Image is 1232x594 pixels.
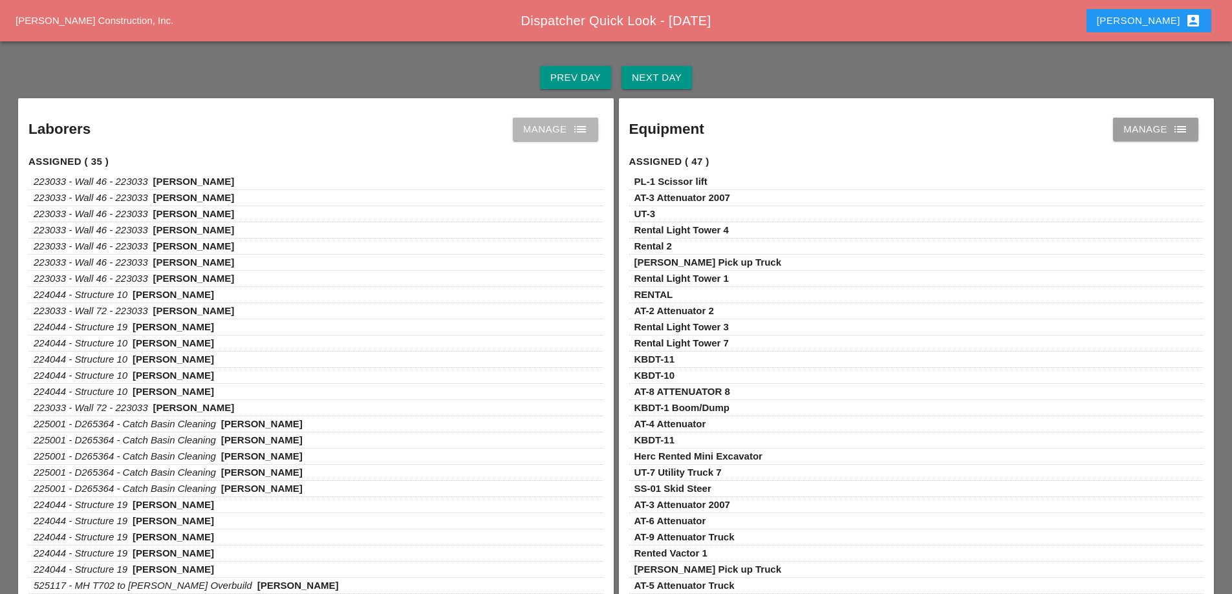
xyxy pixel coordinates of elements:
div: Next Day [632,70,682,85]
span: AT-4 Attenuator [634,418,706,429]
span: 224044 - Structure 19 [34,531,127,542]
span: Rental 2 [634,240,672,251]
span: [PERSON_NAME] [133,515,214,526]
span: [PERSON_NAME] Pick up Truck [634,564,782,575]
span: 224044 - Structure 19 [34,321,127,332]
span: 223033 - Wall 72 - 223033 [34,402,148,413]
span: 225001 - D265364 - Catch Basin Cleaning [34,434,216,445]
h2: Equipment [629,118,704,140]
span: [PERSON_NAME] Pick up Truck [634,257,782,268]
span: 223033 - Wall 46 - 223033 [34,192,148,203]
span: 223033 - Wall 46 - 223033 [34,273,148,284]
span: 225001 - D265364 - Catch Basin Cleaning [34,418,216,429]
span: KBDT-11 [634,434,675,445]
span: 224044 - Structure 10 [34,370,127,381]
span: 225001 - D265364 - Catch Basin Cleaning [34,483,216,494]
span: PL-1 Scissor lift [634,176,708,187]
span: 224044 - Structure 19 [34,499,127,510]
div: Manage [1123,122,1188,137]
span: KBDT-11 [634,354,675,365]
span: [PERSON_NAME] [153,208,235,219]
span: [PERSON_NAME] [153,305,235,316]
span: [PERSON_NAME] [133,531,214,542]
span: 224044 - Structure 19 [34,515,127,526]
i: list [1173,122,1188,137]
span: SS-01 Skid Steer [634,483,711,494]
h2: Laborers [28,118,91,140]
span: Rental Light Tower 3 [634,321,729,332]
div: Prev Day [550,70,601,85]
span: 525117 - MH T702 to [PERSON_NAME] Overbuild [34,580,252,591]
span: [PERSON_NAME] [133,321,214,332]
span: 224044 - Structure 19 [34,564,127,575]
a: Manage [1113,118,1198,141]
span: Rental Light Tower 7 [634,337,729,348]
span: 223033 - Wall 46 - 223033 [34,176,148,187]
span: [PERSON_NAME] [221,467,303,478]
span: AT-9 Attenuator Truck [634,531,735,542]
span: [PERSON_NAME] [257,580,339,591]
span: Rental Light Tower 4 [634,224,729,235]
span: [PERSON_NAME] [221,483,303,494]
span: [PERSON_NAME] [153,240,235,251]
span: AT-5 Attenuator Truck [634,580,735,591]
a: Manage [513,118,598,141]
span: Rental Light Tower 1 [634,273,729,284]
span: 225001 - D265364 - Catch Basin Cleaning [34,451,216,461]
div: [PERSON_NAME] [1097,13,1201,28]
h4: Assigned ( 35 ) [28,154,603,169]
span: 224044 - Structure 10 [34,386,127,397]
span: 224044 - Structure 19 [34,547,127,558]
span: Dispatcher Quick Look - [DATE] [521,14,711,28]
span: 223033 - Wall 72 - 223033 [34,305,148,316]
span: 224044 - Structure 10 [34,354,127,365]
span: AT-2 Attenuator 2 [634,305,714,316]
span: [PERSON_NAME] [133,499,214,510]
span: [PERSON_NAME] [153,402,235,413]
span: [PERSON_NAME] [133,564,214,575]
span: 223033 - Wall 46 - 223033 [34,208,148,219]
div: Manage [523,122,588,137]
span: [PERSON_NAME] [133,354,214,365]
span: AT-8 ATTENUATOR 8 [634,386,730,397]
span: 224044 - Structure 10 [34,337,127,348]
span: AT-3 Attenuator 2007 [634,192,730,203]
span: Rented Vactor 1 [634,547,708,558]
span: AT-6 Attenuator [634,515,706,526]
span: [PERSON_NAME] [133,370,214,381]
span: 223033 - Wall 46 - 223033 [34,224,148,235]
span: [PERSON_NAME] [133,386,214,397]
span: [PERSON_NAME] [153,176,235,187]
span: [PERSON_NAME] [133,547,214,558]
span: [PERSON_NAME] [221,451,303,461]
span: [PERSON_NAME] [221,434,303,445]
button: Prev Day [540,66,611,89]
h4: Assigned ( 47 ) [629,154,1204,169]
span: KBDT-10 [634,370,675,381]
span: [PERSON_NAME] [153,192,235,203]
i: account_box [1185,13,1201,28]
span: AT-3 Attenuator 2007 [634,499,730,510]
span: [PERSON_NAME] [221,418,303,429]
span: [PERSON_NAME] [153,273,235,284]
span: KBDT-1 Boom/Dump [634,402,730,413]
span: [PERSON_NAME] [133,289,214,300]
span: 223033 - Wall 46 - 223033 [34,240,148,251]
span: 225001 - D265364 - Catch Basin Cleaning [34,467,216,478]
span: RENTAL [634,289,673,300]
span: UT-7 Utility Truck 7 [634,467,722,478]
button: [PERSON_NAME] [1086,9,1211,32]
button: Next Day [621,66,692,89]
span: [PERSON_NAME] [153,257,235,268]
i: list [572,122,588,137]
a: [PERSON_NAME] Construction, Inc. [16,15,173,26]
span: Herc Rented Mini Excavator [634,451,762,461]
span: [PERSON_NAME] [153,224,235,235]
span: 224044 - Structure 10 [34,289,127,300]
span: [PERSON_NAME] [133,337,214,348]
span: UT-3 [634,208,656,219]
span: 223033 - Wall 46 - 223033 [34,257,148,268]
